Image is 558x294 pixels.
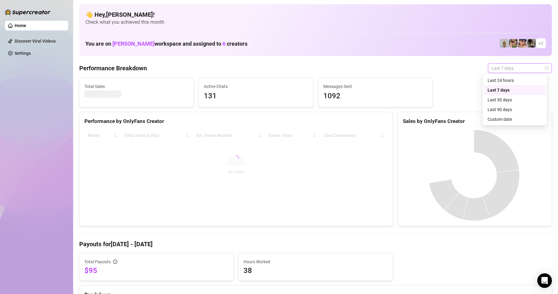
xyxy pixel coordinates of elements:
h4: 👋 Hey, [PERSON_NAME] ! [85,10,546,19]
span: Total Payouts [84,258,111,265]
span: 1092 [323,90,428,102]
div: Custom date [488,116,542,123]
span: info-circle [113,260,117,264]
span: 131 [204,90,308,102]
div: Last 7 days [484,85,546,95]
span: calendar [545,66,549,70]
span: loading [233,156,239,162]
a: Settings [15,51,31,56]
div: Performance by OnlyFans Creator [84,117,388,125]
div: Sales by OnlyFans Creator [403,117,547,125]
span: 38 [243,266,387,275]
a: Discover Viral Videos [15,39,56,44]
img: dreamsofleana [509,39,517,47]
span: 6 [222,40,226,47]
div: Last 7 days [488,87,542,93]
span: Total Sales [84,83,189,90]
div: Last 24 hours [484,75,546,85]
a: Home [15,23,26,28]
span: Check what you achieved this month [85,19,546,26]
img: Barbi [500,39,508,47]
img: logo-BBDzfeDw.svg [5,9,51,15]
div: Last 90 days [488,106,542,113]
div: Custom date [484,114,546,124]
div: Last 24 hours [488,77,542,84]
h4: Performance Breakdown [79,64,147,72]
h1: You are on workspace and assigned to creators [85,40,247,47]
span: Messages Sent [323,83,428,90]
div: Open Intercom Messenger [537,273,552,288]
span: + 2 [538,40,543,47]
span: $95 [84,266,228,275]
h4: Payouts for [DATE] - [DATE] [79,240,552,248]
img: daiisyjane [527,39,536,47]
span: [PERSON_NAME] [112,40,155,47]
div: Last 30 days [484,95,546,105]
img: bonnierides [518,39,527,47]
span: Last 7 days [492,64,548,73]
div: Last 30 days [488,96,542,103]
span: Hours Worked [243,258,387,265]
span: Active Chats [204,83,308,90]
div: Last 90 days [484,105,546,114]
